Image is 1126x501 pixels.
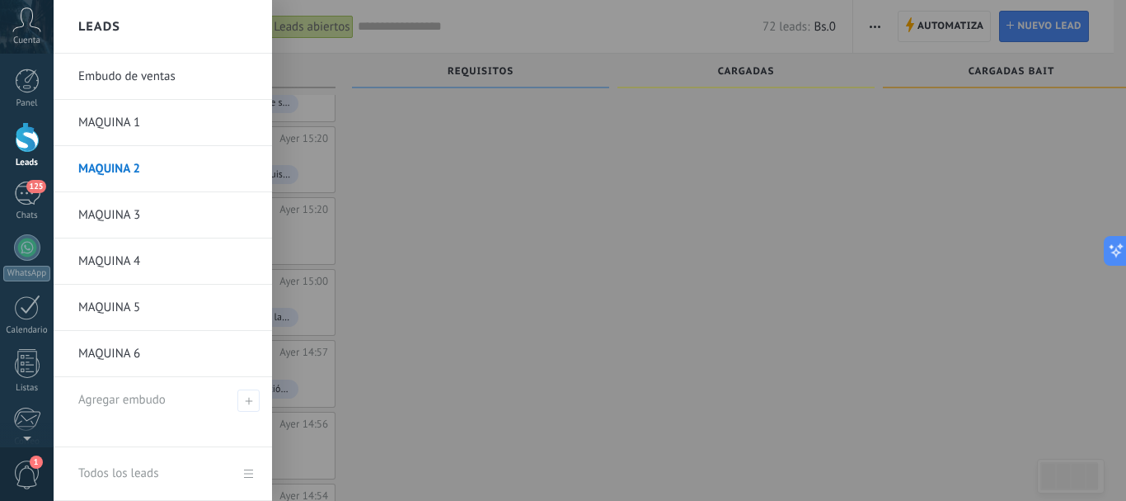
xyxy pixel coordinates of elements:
div: Chats [3,210,51,221]
a: MAQUINA 6 [78,331,256,377]
span: Cuenta [13,35,40,46]
span: Agregar embudo [237,390,260,412]
a: Embudo de ventas [78,54,256,100]
div: Listas [3,383,51,394]
div: Todos los leads [78,451,158,497]
a: MAQUINA 5 [78,285,256,331]
a: MAQUINA 1 [78,100,256,146]
a: Todos los leads [54,447,272,501]
a: MAQUINA 3 [78,192,256,239]
div: Panel [3,98,51,109]
div: Calendario [3,325,51,336]
div: Leads [3,158,51,168]
span: 125 [26,180,45,193]
a: MAQUINA 2 [78,146,256,192]
span: 1 [30,456,43,469]
span: Agregar embudo [78,392,166,408]
a: MAQUINA 4 [78,239,256,285]
h2: Leads [78,1,120,53]
div: WhatsApp [3,266,50,281]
